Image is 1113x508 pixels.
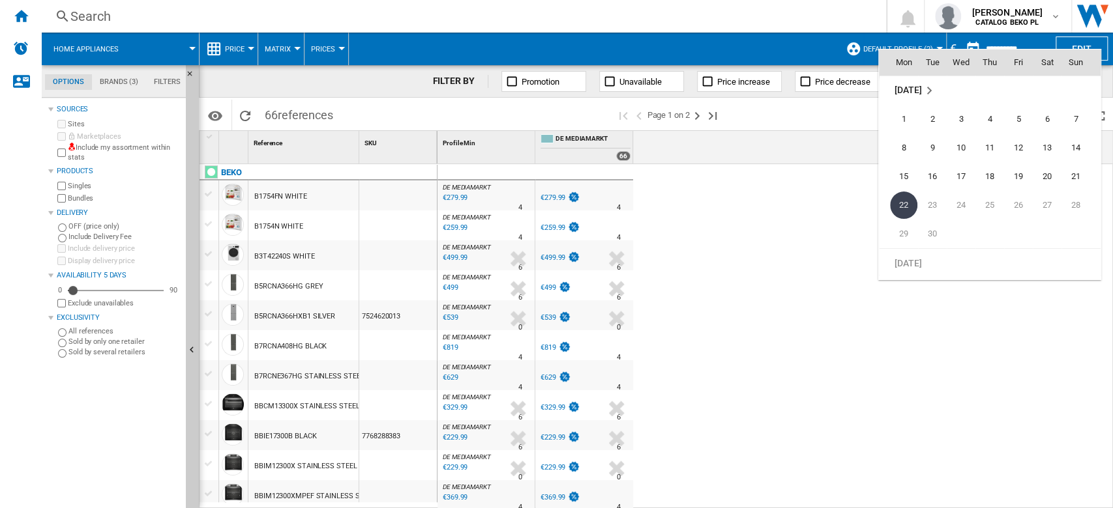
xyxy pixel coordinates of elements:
tr: Week 5 [879,219,1101,249]
td: Monday September 1 2025 [879,105,918,134]
td: Tuesday September 23 2025 [918,191,947,219]
td: Sunday September 21 2025 [1061,162,1101,191]
td: Sunday September 28 2025 [1061,191,1101,219]
td: Monday September 8 2025 [879,134,918,162]
td: Monday September 15 2025 [879,162,918,191]
td: Friday September 12 2025 [1004,134,1033,162]
tr: Week 2 [879,134,1101,162]
span: 11 [977,135,1003,161]
td: Thursday September 18 2025 [975,162,1004,191]
td: Wednesday September 24 2025 [947,191,975,219]
td: Monday September 29 2025 [879,219,918,249]
th: Tue [918,49,947,76]
th: Mon [879,49,918,76]
span: 14 [1063,135,1089,161]
td: Sunday September 7 2025 [1061,105,1101,134]
td: Wednesday September 17 2025 [947,162,975,191]
span: [DATE] [895,85,921,95]
td: Monday September 22 2025 [879,191,918,219]
td: Thursday September 11 2025 [975,134,1004,162]
span: 10 [948,135,974,161]
td: Tuesday September 16 2025 [918,162,947,191]
span: 19 [1005,163,1031,190]
span: 22 [890,191,917,219]
span: 1 [891,106,917,132]
td: Sunday September 14 2025 [1061,134,1101,162]
md-calendar: Calendar [879,49,1101,279]
tr: Week 3 [879,162,1101,191]
td: Saturday September 20 2025 [1033,162,1061,191]
td: Saturday September 13 2025 [1033,134,1061,162]
th: Fri [1004,49,1033,76]
td: Friday September 19 2025 [1004,162,1033,191]
td: Wednesday September 10 2025 [947,134,975,162]
td: Thursday September 4 2025 [975,105,1004,134]
span: 5 [1005,106,1031,132]
td: Saturday September 27 2025 [1033,191,1061,219]
span: 3 [948,106,974,132]
td: Wednesday September 3 2025 [947,105,975,134]
tr: Week 1 [879,105,1101,134]
th: Wed [947,49,975,76]
th: Thu [975,49,1004,76]
span: 9 [919,135,945,161]
span: 7 [1063,106,1089,132]
span: 20 [1034,163,1060,190]
span: 18 [977,163,1003,190]
span: 12 [1005,135,1031,161]
span: [DATE] [895,258,921,268]
tr: Week undefined [879,249,1101,278]
span: 8 [891,135,917,161]
td: Friday September 26 2025 [1004,191,1033,219]
span: 17 [948,163,974,190]
span: 21 [1063,163,1089,190]
span: 4 [977,106,1003,132]
tr: Week 4 [879,191,1101,219]
td: Tuesday September 30 2025 [918,219,947,249]
span: 2 [919,106,945,132]
td: Tuesday September 9 2025 [918,134,947,162]
tr: Week undefined [879,76,1101,106]
td: Thursday September 25 2025 [975,191,1004,219]
span: 16 [919,163,945,190]
span: 6 [1034,106,1060,132]
td: Friday September 5 2025 [1004,105,1033,134]
td: Tuesday September 2 2025 [918,105,947,134]
span: 13 [1034,135,1060,161]
th: Sat [1033,49,1061,76]
th: Sun [1061,49,1101,76]
span: 15 [891,163,917,190]
td: September 2025 [879,76,1101,106]
td: Saturday September 6 2025 [1033,105,1061,134]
